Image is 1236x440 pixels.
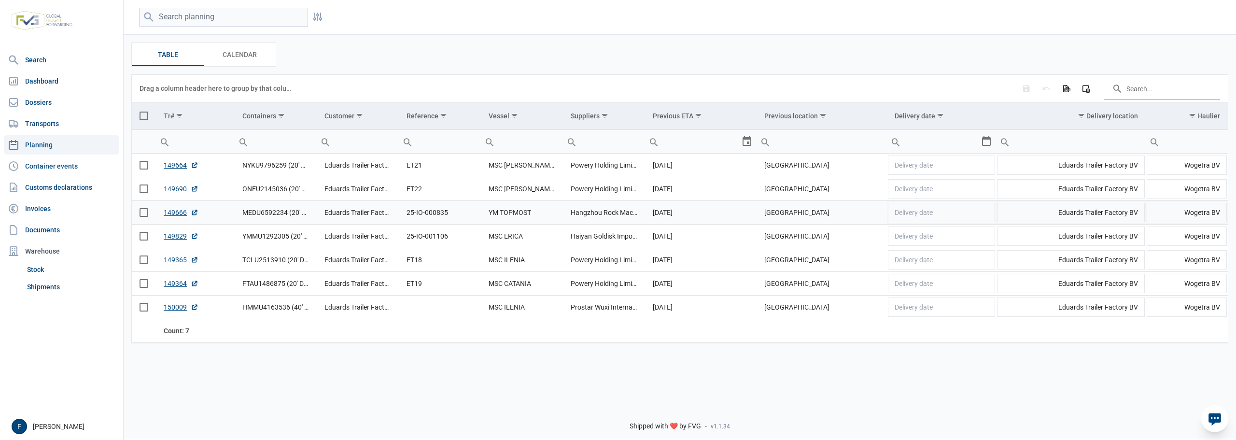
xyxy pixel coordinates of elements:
[563,130,645,154] td: Filter cell
[317,177,399,201] td: Eduards Trailer Factory BV
[819,112,827,119] span: Show filter options for column 'Previous location'
[317,102,399,130] td: Column Customer
[996,130,1146,154] td: Filter cell
[1104,77,1220,100] input: Search in the data grid
[1146,130,1163,153] div: Search box
[711,423,730,430] span: v1.1.34
[1146,225,1228,248] td: Wogetra BV
[996,201,1146,225] td: Eduards Trailer Factory BV
[140,208,148,217] div: Select row
[481,248,563,272] td: MSC ILENIA
[996,102,1146,130] td: Column Delivery location
[563,102,645,130] td: Column Suppliers
[645,272,756,296] td: [DATE]
[399,102,481,130] td: Column Reference
[4,220,119,240] a: Documents
[481,225,563,248] td: MSC ERICA
[158,49,178,60] span: Table
[156,130,235,153] input: Filter cell
[1146,130,1228,153] input: Filter cell
[278,112,285,119] span: Show filter options for column 'Containers'
[164,112,174,120] div: Tr#
[407,112,438,120] div: Reference
[4,93,119,112] a: Dossiers
[235,130,317,154] td: Filter cell
[399,130,481,153] input: Filter cell
[645,201,756,225] td: [DATE]
[223,49,257,60] span: Calendar
[140,303,148,312] div: Select row
[757,201,887,225] td: [GEOGRAPHIC_DATA]
[317,272,399,296] td: Eduards Trailer Factory BV
[645,130,756,154] td: Filter cell
[996,130,1146,153] input: Filter cell
[12,419,117,434] div: [PERSON_NAME]
[1078,112,1085,119] span: Show filter options for column 'Delivery location'
[23,278,119,296] a: Shipments
[8,7,76,34] img: FVG - Global freight forwarding
[481,130,563,154] td: Filter cell
[645,225,756,248] td: [DATE]
[981,130,992,153] div: Select
[757,248,887,272] td: [GEOGRAPHIC_DATA]
[139,8,308,27] input: Search planning
[156,102,235,130] td: Column Tr#
[653,112,693,120] div: Previous ETA
[645,248,756,272] td: [DATE]
[563,248,645,272] td: Powery Holding Limited
[4,241,119,261] div: Warehouse
[140,255,148,264] div: Select row
[235,225,317,248] td: YMMU1292305 (20' DV)
[235,130,252,153] div: Search box
[235,248,317,272] td: TCLU2513910 (20' DV)
[511,112,518,119] span: Show filter options for column 'Vessel'
[563,130,645,153] input: Filter cell
[563,201,645,225] td: Hangzhou Rock Machinery Manufacture Co., Ltd.
[164,302,198,312] a: 150009
[563,225,645,248] td: Haiyan Goldisk Import & Export Co., Ltd.
[481,177,563,201] td: MSC [PERSON_NAME]
[996,296,1146,319] td: Eduards Trailer Factory BV
[741,130,753,153] div: Select
[1146,177,1228,201] td: Wogetra BV
[645,154,756,177] td: [DATE]
[235,177,317,201] td: ONEU2145036 (20' DV)
[1146,296,1228,319] td: Wogetra BV
[705,422,707,431] span: -
[1146,201,1228,225] td: Wogetra BV
[140,81,295,96] div: Drag a column header here to group by that column
[1057,80,1075,97] div: Export all data to Excel
[764,112,818,120] div: Previous location
[23,261,119,278] a: Stock
[887,130,904,153] div: Search box
[317,130,334,153] div: Search box
[481,154,563,177] td: MSC [PERSON_NAME]
[4,135,119,155] a: Planning
[887,102,996,130] td: Column Delivery date
[4,71,119,91] a: Dashboard
[895,112,935,120] div: Delivery date
[481,102,563,130] td: Column Vessel
[140,232,148,241] div: Select row
[1146,130,1228,154] td: Filter cell
[235,296,317,319] td: HMMU4163536 (40' HQ)
[12,419,27,434] button: F
[164,255,198,265] a: 149365
[1146,272,1228,296] td: Wogetra BV
[481,201,563,225] td: YM TOPMOST
[156,130,173,153] div: Search box
[140,75,1220,102] div: Data grid toolbar
[399,272,481,296] td: ET19
[4,114,119,133] a: Transports
[235,130,317,153] input: Filter cell
[4,199,119,218] a: Invoices
[996,248,1146,272] td: Eduards Trailer Factory BV
[571,112,600,120] div: Suppliers
[996,272,1146,296] td: Eduards Trailer Factory BV
[645,177,756,201] td: [DATE]
[887,130,981,153] input: Filter cell
[645,102,756,130] td: Column Previous ETA
[164,326,227,336] div: Tr# Count: 7
[242,112,276,120] div: Containers
[481,296,563,319] td: MSC ILENIA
